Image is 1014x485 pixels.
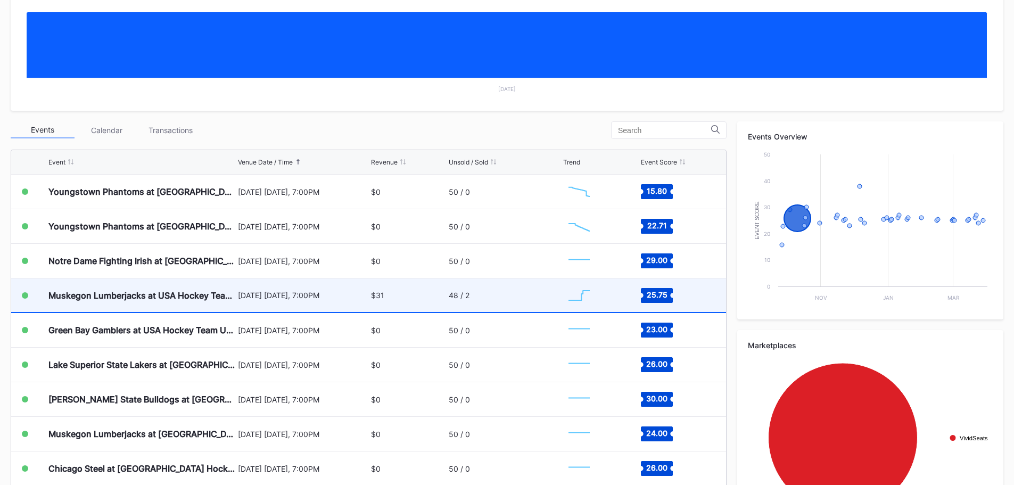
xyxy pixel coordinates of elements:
svg: Chart title [563,248,595,274]
div: Chicago Steel at [GEOGRAPHIC_DATA] Hockey NTDP U-18 [48,463,235,474]
div: Notre Dame Fighting Irish at [GEOGRAPHIC_DATA] Hockey NTDP U-18 [48,256,235,266]
div: [DATE] [DATE], 7:00PM [238,464,369,473]
svg: Chart title [563,421,595,447]
text: Event Score [754,201,760,240]
div: 50 / 0 [449,360,470,369]
div: [DATE] [DATE], 7:00PM [238,187,369,196]
div: $31 [371,291,384,300]
text: 30 [764,204,770,210]
div: Lake Superior State Lakers at [GEOGRAPHIC_DATA] Hockey NTDP U-18 [48,359,235,370]
div: 50 / 0 [449,395,470,404]
text: 15.80 [647,186,667,195]
div: Calendar [75,122,138,138]
div: Events Overview [748,132,993,141]
div: Event Score [641,158,677,166]
div: [DATE] [DATE], 7:00PM [238,360,369,369]
svg: Chart title [563,317,595,343]
text: 20 [764,231,770,237]
div: Unsold / Sold [449,158,488,166]
text: 10 [764,257,770,263]
text: 40 [764,178,770,184]
text: 29.00 [646,256,667,265]
svg: Chart title [563,178,595,205]
div: 50 / 0 [449,430,470,439]
div: $0 [371,360,381,369]
text: VividSeats [960,435,988,441]
div: Green Bay Gamblers at USA Hockey Team U-17 [48,325,235,335]
svg: Chart title [563,455,595,482]
text: 22.71 [647,221,666,230]
svg: Chart title [563,351,595,378]
svg: Chart title [563,386,595,413]
div: $0 [371,222,381,231]
div: Youngstown Phantoms at [GEOGRAPHIC_DATA] Hockey NTDP U-18 [48,221,235,232]
div: Venue Date / Time [238,158,293,166]
div: [DATE] [DATE], 7:00PM [238,430,369,439]
text: Mar [947,294,960,301]
text: 24.00 [646,429,667,438]
svg: Chart title [563,282,595,309]
text: Nov [815,294,827,301]
div: 50 / 0 [449,257,470,266]
div: $0 [371,187,381,196]
div: 48 / 2 [449,291,469,300]
div: 50 / 0 [449,326,470,335]
div: 50 / 0 [449,187,470,196]
text: 30.00 [646,394,667,403]
div: [DATE] [DATE], 7:00PM [238,395,369,404]
div: $0 [371,326,381,335]
svg: Chart title [563,213,595,240]
div: $0 [371,430,381,439]
div: Youngstown Phantoms at [GEOGRAPHIC_DATA] Hockey NTDP U-18 [48,186,235,197]
div: [DATE] [DATE], 7:00PM [238,291,369,300]
text: 26.00 [646,463,667,472]
div: Revenue [371,158,398,166]
div: Muskegon Lumberjacks at USA Hockey Team U-17 [48,290,235,301]
div: Marketplaces [748,341,993,350]
text: 50 [764,151,770,158]
input: Search [618,126,711,135]
div: Transactions [138,122,202,138]
text: 0 [767,283,770,290]
div: 50 / 0 [449,222,470,231]
div: 50 / 0 [449,464,470,473]
div: Trend [563,158,580,166]
div: $0 [371,257,381,266]
text: 25.75 [646,290,667,299]
div: $0 [371,395,381,404]
div: $0 [371,464,381,473]
div: Events [11,122,75,138]
div: [DATE] [DATE], 7:00PM [238,257,369,266]
div: [PERSON_NAME] State Bulldogs at [GEOGRAPHIC_DATA] Hockey NTDP U-18 [48,394,235,405]
text: [DATE] [498,86,516,92]
div: Event [48,158,65,166]
text: 23.00 [646,325,667,334]
svg: Chart title [748,149,993,309]
div: Muskegon Lumberjacks at [GEOGRAPHIC_DATA] Hockey NTDP U-18 [48,429,235,439]
div: [DATE] [DATE], 7:00PM [238,326,369,335]
text: Jan [883,294,894,301]
text: 26.00 [646,359,667,368]
div: [DATE] [DATE], 7:00PM [238,222,369,231]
